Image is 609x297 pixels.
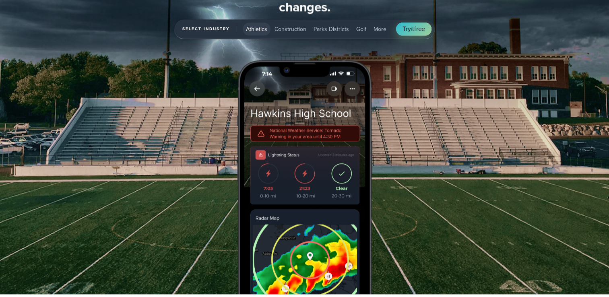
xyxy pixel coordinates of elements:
[374,25,386,33] span: More
[370,23,390,35] button: More
[271,23,310,35] button: Construction
[403,24,425,34] span: Try free
[275,25,306,33] span: Construction
[246,25,267,33] span: Athletics
[182,24,236,34] span: Select Industry
[353,23,370,35] button: Golf
[356,25,366,33] span: Golf
[411,24,414,33] span: it
[310,23,352,35] button: Parks Districts
[243,23,270,35] button: Athletics
[396,23,431,35] a: Tryitfree
[314,25,349,33] span: Parks Districts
